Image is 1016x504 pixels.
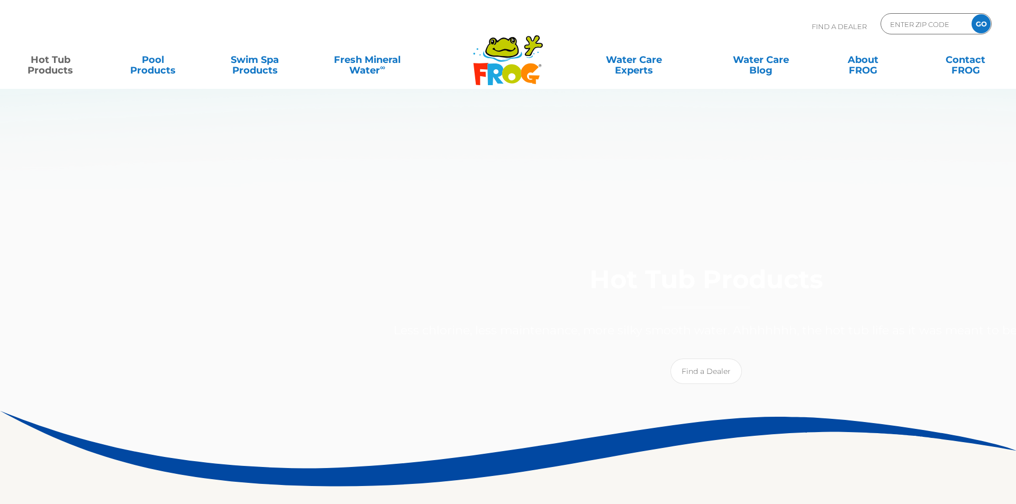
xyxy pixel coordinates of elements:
a: Swim SpaProducts [215,49,295,70]
sup: ∞ [380,63,385,71]
a: Hot TubProducts [11,49,90,70]
a: PoolProducts [113,49,192,70]
img: Frog Products Logo [467,21,549,86]
a: ContactFROG [926,49,1005,70]
a: Water CareExperts [569,49,698,70]
a: Water CareBlog [721,49,801,70]
p: Find A Dealer [812,13,867,40]
a: Find a Dealer [670,359,742,384]
a: Fresh MineralWater∞ [317,49,417,70]
input: GO [972,14,991,33]
a: AboutFROG [823,49,903,70]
